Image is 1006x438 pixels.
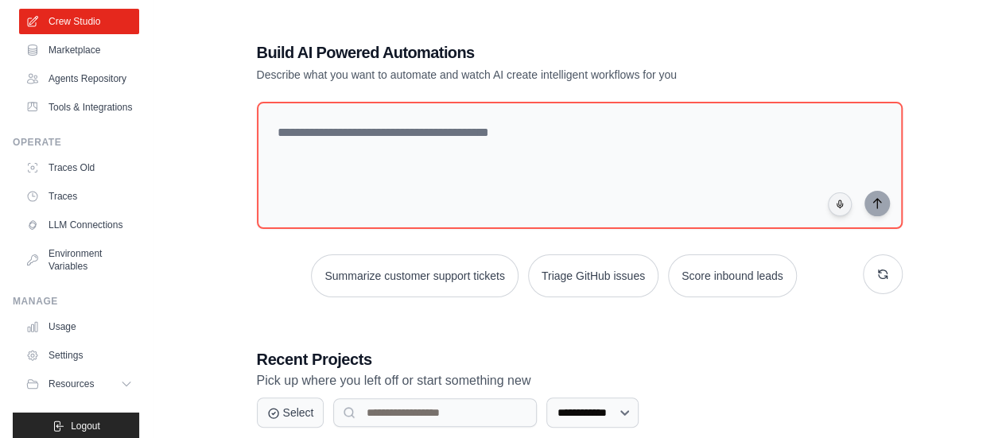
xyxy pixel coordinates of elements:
[13,136,139,149] div: Operate
[926,362,1006,438] div: Chat-Widget
[19,314,139,339] a: Usage
[49,378,94,390] span: Resources
[19,371,139,397] button: Resources
[257,370,903,391] p: Pick up where you left off or start something new
[19,212,139,238] a: LLM Connections
[528,254,658,297] button: Triage GitHub issues
[863,254,903,294] button: Get new suggestions
[257,348,903,370] h3: Recent Projects
[668,254,797,297] button: Score inbound leads
[19,241,139,279] a: Environment Variables
[311,254,518,297] button: Summarize customer support tickets
[257,41,791,64] h1: Build AI Powered Automations
[926,362,1006,438] iframe: Chat Widget
[828,192,852,216] button: Click to speak your automation idea
[19,37,139,63] a: Marketplace
[19,95,139,120] a: Tools & Integrations
[257,67,791,83] p: Describe what you want to automate and watch AI create intelligent workflows for you
[19,343,139,368] a: Settings
[19,184,139,209] a: Traces
[19,155,139,180] a: Traces Old
[71,420,100,432] span: Logout
[257,397,324,428] button: Select
[13,295,139,308] div: Manage
[19,66,139,91] a: Agents Repository
[19,9,139,34] a: Crew Studio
